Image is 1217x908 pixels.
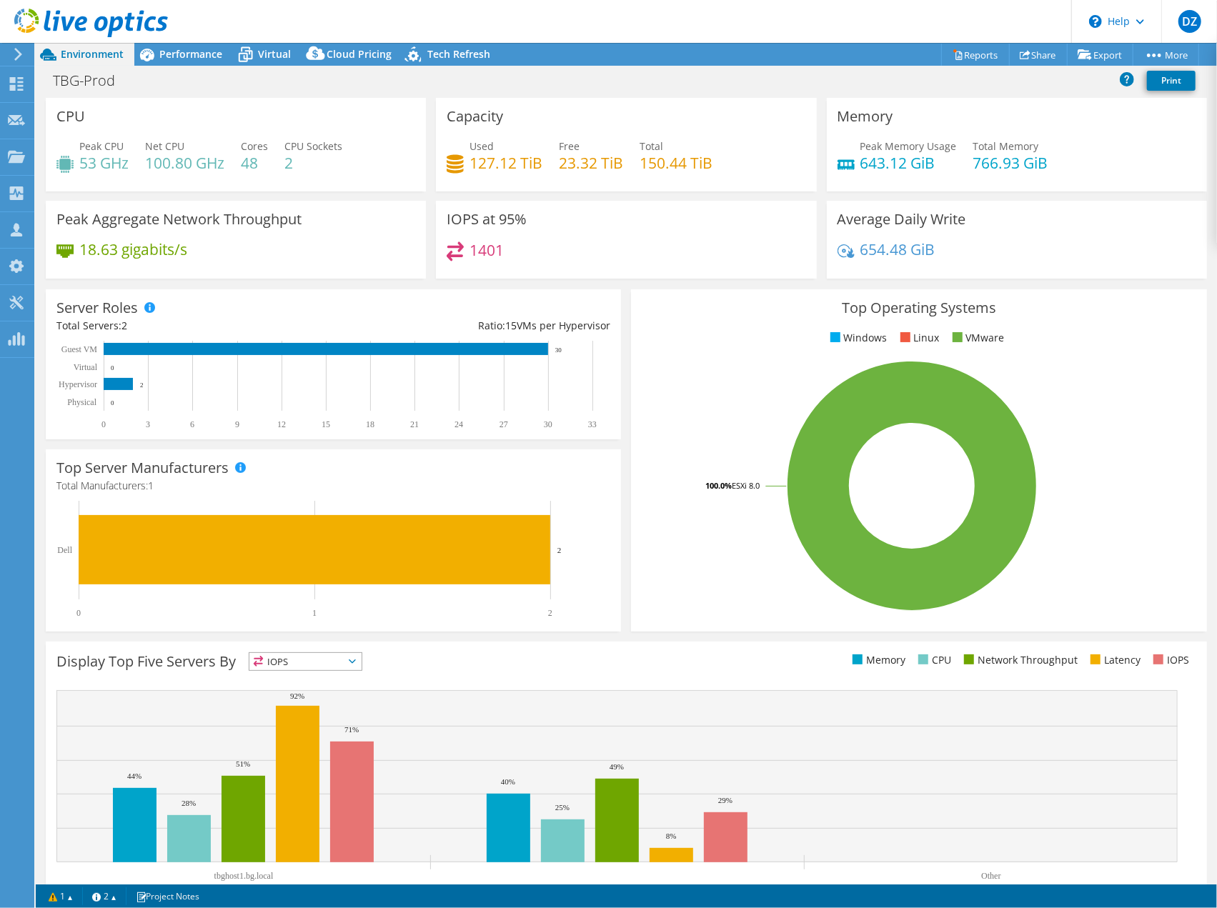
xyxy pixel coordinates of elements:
[718,796,732,804] text: 29%
[610,762,624,771] text: 49%
[56,300,138,316] h3: Server Roles
[588,419,597,429] text: 33
[973,155,1048,171] h4: 766.93 GiB
[56,460,229,476] h3: Top Server Manufacturers
[277,419,286,429] text: 12
[334,318,611,334] div: Ratio: VMs per Hypervisor
[190,419,194,429] text: 6
[74,362,98,372] text: Virtual
[447,211,527,227] h3: IOPS at 95%
[427,47,490,61] span: Tech Refresh
[56,109,85,124] h3: CPU
[1147,71,1196,91] a: Print
[1178,10,1201,33] span: DZ
[470,242,504,258] h4: 1401
[548,608,552,618] text: 2
[454,419,463,429] text: 24
[56,478,610,494] h4: Total Manufacturers:
[705,480,732,491] tspan: 100.0%
[159,47,222,61] span: Performance
[447,109,503,124] h3: Capacity
[860,155,957,171] h4: 643.12 GiB
[111,364,114,371] text: 0
[67,397,96,407] text: Physical
[981,871,1000,881] text: Other
[544,419,552,429] text: 30
[39,887,83,905] a: 1
[241,155,268,171] h4: 48
[555,803,570,812] text: 25%
[61,344,97,354] text: Guest VM
[76,608,81,618] text: 0
[79,139,124,153] span: Peak CPU
[559,155,623,171] h4: 23.32 TiB
[666,832,677,840] text: 8%
[284,155,342,171] h4: 2
[470,155,542,171] h4: 127.12 TiB
[79,155,129,171] h4: 53 GHz
[258,47,291,61] span: Virtual
[61,47,124,61] span: Environment
[236,759,250,768] text: 51%
[559,139,580,153] span: Free
[249,653,362,670] span: IOPS
[140,381,144,389] text: 2
[46,73,137,89] h1: TBG-Prod
[915,652,951,668] li: CPU
[470,139,494,153] span: Used
[838,109,893,124] h3: Memory
[127,772,141,780] text: 44%
[960,652,1078,668] li: Network Throughput
[121,319,127,332] span: 2
[148,479,154,492] span: 1
[1087,652,1141,668] li: Latency
[897,330,940,346] li: Linux
[1150,652,1189,668] li: IOPS
[344,725,359,734] text: 71%
[312,608,317,618] text: 1
[860,241,935,257] h4: 654.48 GiB
[973,139,1039,153] span: Total Memory
[827,330,888,346] li: Windows
[860,139,957,153] span: Peak Memory Usage
[290,692,304,700] text: 92%
[1067,44,1133,66] a: Export
[59,379,97,389] text: Hypervisor
[322,419,330,429] text: 15
[642,300,1196,316] h3: Top Operating Systems
[1089,15,1102,28] svg: \n
[126,887,209,905] a: Project Notes
[849,652,905,668] li: Memory
[838,211,966,227] h3: Average Daily Write
[410,419,419,429] text: 21
[145,155,224,171] h4: 100.80 GHz
[732,480,760,491] tspan: ESXi 8.0
[146,419,150,429] text: 3
[640,155,712,171] h4: 150.44 TiB
[500,419,508,429] text: 27
[101,419,106,429] text: 0
[182,799,196,807] text: 28%
[111,399,114,406] text: 0
[145,139,184,153] span: Net CPU
[327,47,392,61] span: Cloud Pricing
[57,545,72,555] text: Dell
[1009,44,1068,66] a: Share
[1133,44,1199,66] a: More
[501,777,515,786] text: 40%
[949,330,1005,346] li: VMware
[79,241,187,257] h4: 18.63 gigabits/s
[82,887,126,905] a: 2
[56,318,334,334] div: Total Servers:
[366,419,374,429] text: 18
[555,346,562,354] text: 30
[284,139,342,153] span: CPU Sockets
[241,139,268,153] span: Cores
[941,44,1010,66] a: Reports
[235,419,239,429] text: 9
[640,139,663,153] span: Total
[214,871,274,881] text: tbghost1.bg.local
[557,546,562,554] text: 2
[505,319,517,332] span: 15
[56,211,302,227] h3: Peak Aggregate Network Throughput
